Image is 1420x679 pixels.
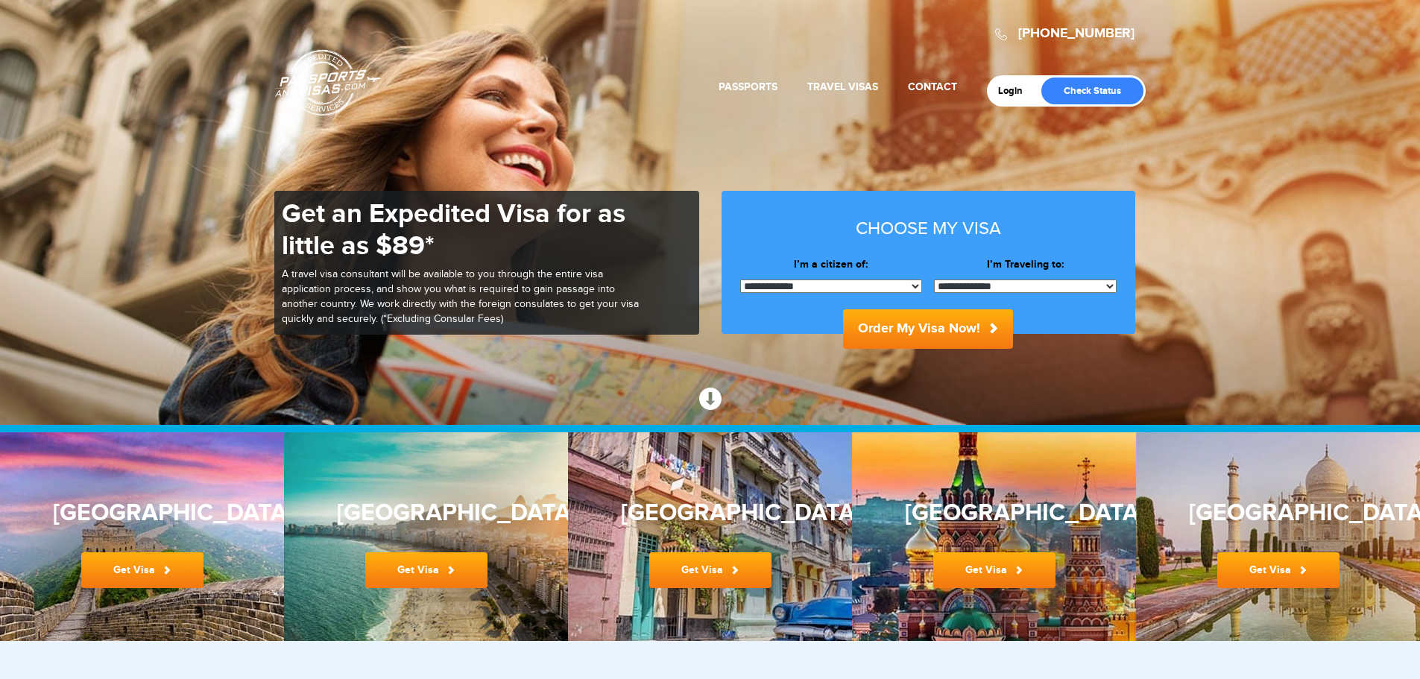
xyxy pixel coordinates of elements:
[843,309,1013,349] button: Order My Visa Now!
[807,80,878,93] a: Travel Visas
[998,85,1033,97] a: Login
[1041,78,1143,104] a: Check Status
[337,500,516,526] h3: [GEOGRAPHIC_DATA]
[908,80,957,93] a: Contact
[275,49,381,116] a: Passports & [DOMAIN_NAME]
[740,257,923,272] label: I’m a citizen of:
[1018,25,1135,42] a: [PHONE_NUMBER]
[933,552,1055,588] a: Get Visa
[740,219,1117,239] h3: Choose my visa
[719,80,777,93] a: Passports
[1189,500,1368,526] h3: [GEOGRAPHIC_DATA]
[649,552,771,588] a: Get Visa
[905,500,1084,526] h3: [GEOGRAPHIC_DATA]
[1217,552,1339,588] a: Get Visa
[282,198,640,262] h1: Get an Expedited Visa for as little as $89*
[282,268,640,327] p: A travel visa consultant will be available to you through the entire visa application process, an...
[621,500,800,526] h3: [GEOGRAPHIC_DATA]
[81,552,203,588] a: Get Visa
[934,257,1117,272] label: I’m Traveling to:
[53,500,232,526] h3: [GEOGRAPHIC_DATA]
[365,552,487,588] a: Get Visa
